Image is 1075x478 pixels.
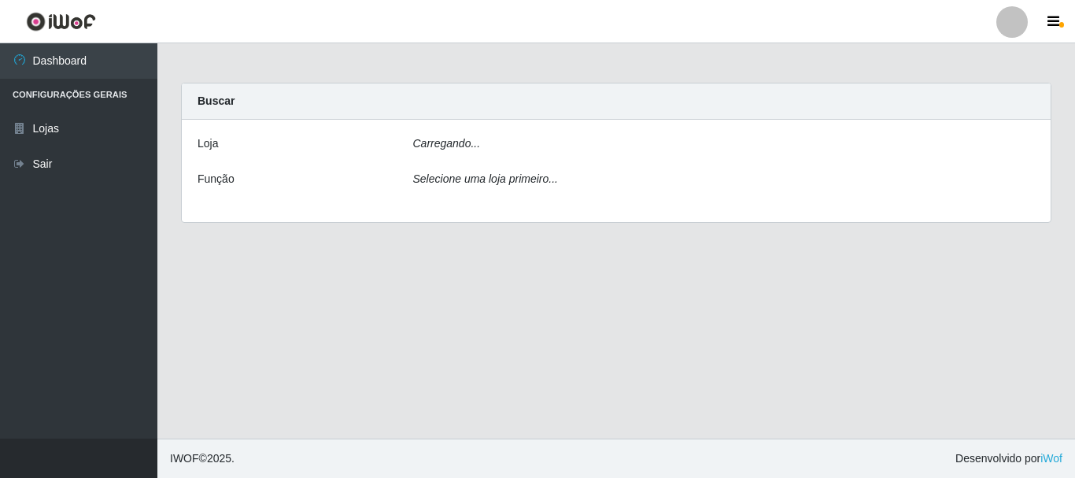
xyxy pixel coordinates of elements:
[413,137,481,150] i: Carregando...
[198,171,235,187] label: Função
[955,450,1062,467] span: Desenvolvido por
[170,452,199,465] span: IWOF
[170,450,235,467] span: © 2025 .
[413,172,558,185] i: Selecione uma loja primeiro...
[198,94,235,107] strong: Buscar
[1040,452,1062,465] a: iWof
[198,135,218,152] label: Loja
[26,12,96,31] img: CoreUI Logo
